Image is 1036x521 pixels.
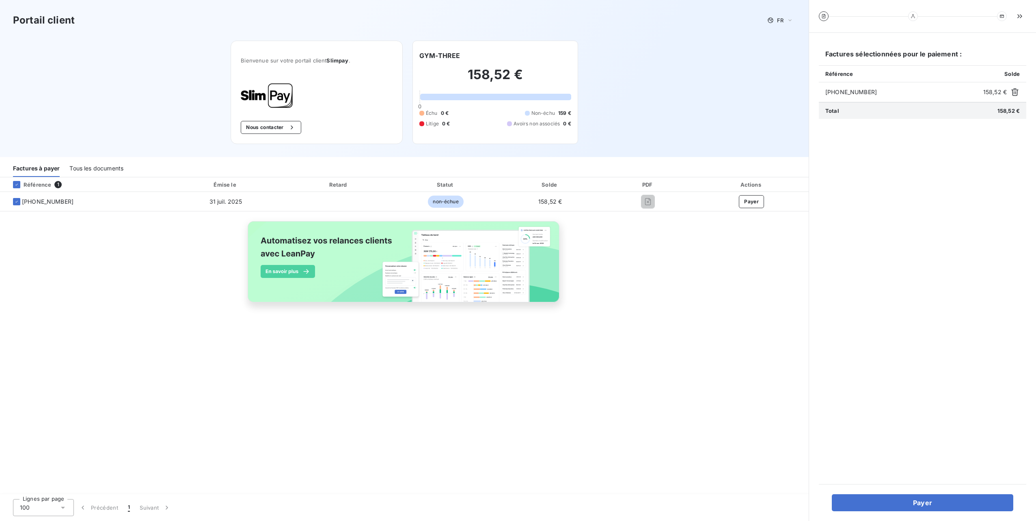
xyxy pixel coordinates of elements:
span: Référence [825,71,853,77]
span: 0 € [441,110,449,117]
span: 31 juil. 2025 [209,198,242,205]
div: Statut [395,181,497,189]
div: Actions [696,181,807,189]
img: banner [240,216,568,316]
button: Nous contacter [241,121,301,134]
span: 158,52 € [997,108,1020,114]
span: 0 [418,103,421,110]
div: Tous les documents [69,160,123,177]
h2: 158,52 € [419,67,571,91]
span: 159 € [558,110,571,117]
button: Payer [832,494,1013,511]
h6: GYM-THREE [419,51,460,60]
span: 100 [20,504,30,512]
h6: Factures sélectionnées pour le paiement : [819,49,1026,65]
span: [PHONE_NUMBER] [825,88,980,96]
span: 1 [54,181,62,188]
span: 1 [128,504,130,512]
div: Retard [286,181,391,189]
span: Non-échu [531,110,555,117]
span: non-échue [428,196,463,208]
span: 0 € [442,120,450,127]
span: 158,52 € [983,88,1007,96]
span: Litige [426,120,439,127]
span: Solde [1004,71,1020,77]
span: 0 € [563,120,571,127]
h3: Portail client [13,13,75,28]
div: Référence [6,181,51,188]
span: Bienvenue sur votre portail client . [241,57,393,64]
span: Échu [426,110,438,117]
div: Émise le [168,181,283,189]
img: Company logo [241,83,293,108]
button: Payer [739,195,764,208]
span: Total [825,108,839,114]
button: 1 [123,499,135,516]
span: 158,52 € [538,198,562,205]
span: FR [777,17,783,24]
div: Solde [500,181,600,189]
div: Factures à payer [13,160,60,177]
span: [PHONE_NUMBER] [22,198,73,206]
span: Slimpay [326,57,348,64]
div: PDF [603,181,693,189]
button: Précédent [74,499,123,516]
button: Suivant [135,499,176,516]
span: Avoirs non associés [514,120,560,127]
